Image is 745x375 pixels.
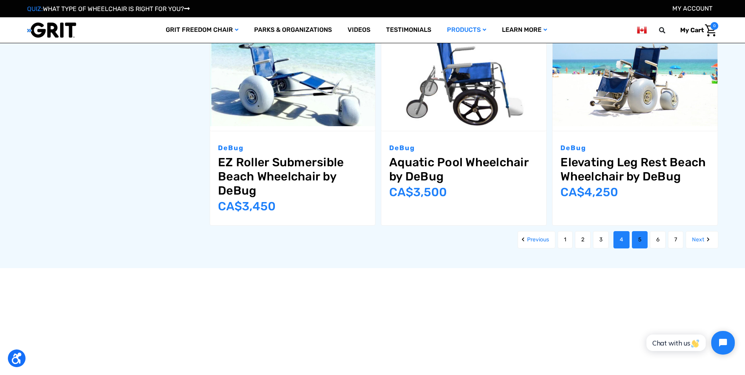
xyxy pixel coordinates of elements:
[632,231,648,248] a: Page 5 of 7
[381,16,546,126] img: Aquatic Pool Wheelchair by DeBug
[27,22,76,38] img: GRIT All-Terrain Wheelchair and Mobility Equipment
[158,17,246,43] a: GRIT Freedom Chair
[638,324,741,361] iframe: Tidio Chat
[389,185,447,199] span: CA$‌3,500
[560,185,618,199] span: CA$‌4,250
[518,231,555,248] a: Previous
[668,231,683,248] a: Page 7 of 7
[201,231,718,248] nav: pagination
[593,231,609,248] a: Page 3 of 7
[27,5,190,13] a: QUIZ:WHAT TYPE OF WHEELCHAIR IS RIGHT FOR YOU?
[210,11,375,131] a: EZ Roller Submersible Beach Wheelchair by DeBug,$2,388.75
[637,25,646,35] img: ca.png
[686,231,718,248] a: Next
[674,22,718,39] a: Cart with 0 items
[218,155,367,198] a: EZ Roller Submersible Beach Wheelchair by DeBug,$2,388.75
[494,17,555,43] a: Learn More
[439,17,494,43] a: Products
[381,11,546,131] a: Aquatic Pool Wheelchair by DeBug,$2,456.00
[575,231,591,248] a: Page 2 of 7
[650,231,666,248] a: Page 6 of 7
[558,231,573,248] a: Page 1 of 7
[27,5,43,13] span: QUIZ:
[613,231,630,248] a: Page 4 of 7
[710,22,718,30] span: 0
[663,22,674,39] input: Search
[246,17,340,43] a: Parks & Organizations
[218,143,367,153] p: DeBug
[705,24,716,37] img: Cart
[389,155,538,184] a: Aquatic Pool Wheelchair by DeBug,$2,456.00
[560,143,710,153] p: DeBug
[340,17,378,43] a: Videos
[553,11,718,131] a: Elevating Leg Rest Beach Wheelchair by DeBug,$2,950.00
[389,143,538,153] p: DeBug
[210,16,375,126] img: EZ Roller Submersible Beach Wheelchair by DeBug
[378,17,439,43] a: Testimonials
[672,5,712,12] a: Account
[680,26,704,34] span: My Cart
[560,155,710,184] a: Elevating Leg Rest Beach Wheelchair by DeBug,$2,950.00
[553,16,718,126] img: Elevating Leg Rest Beach Wheelchair by DeBug
[218,199,276,213] span: CA$‌3,450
